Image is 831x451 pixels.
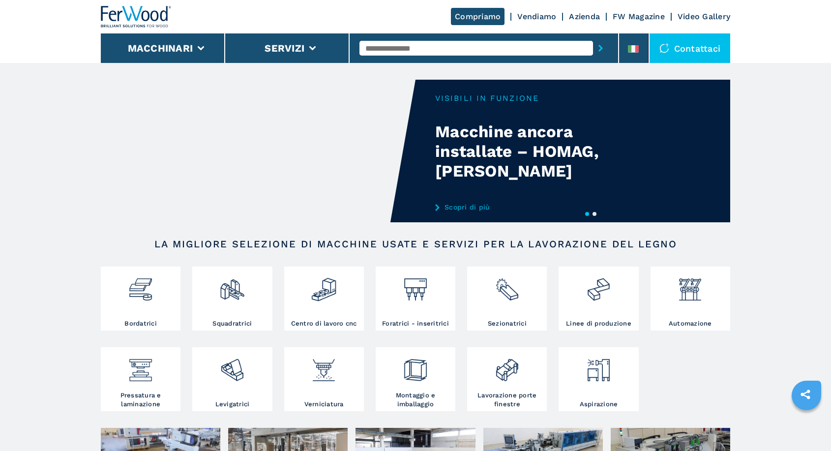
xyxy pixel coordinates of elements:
a: Foratrici - inseritrici [376,267,455,331]
img: Ferwood [101,6,172,28]
a: Lavorazione porte finestre [467,347,547,411]
h3: Montaggio e imballaggio [378,391,453,409]
a: FW Magazine [613,12,665,21]
button: 1 [585,212,589,216]
a: Centro di lavoro cnc [284,267,364,331]
h3: Levigatrici [215,400,250,409]
img: squadratrici_2.png [219,269,245,302]
a: Verniciatura [284,347,364,411]
button: submit-button [593,37,608,60]
h3: Foratrici - inseritrici [382,319,449,328]
h3: Squadratrici [212,319,252,328]
h3: Centro di lavoro cnc [291,319,357,328]
img: levigatrici_2.png [219,350,245,383]
a: Linee di produzione [559,267,638,331]
h3: Automazione [669,319,712,328]
button: Servizi [265,42,304,54]
a: sharethis [793,382,818,407]
button: 2 [593,212,596,216]
a: Levigatrici [192,347,272,411]
a: Video Gallery [678,12,730,21]
a: Montaggio e imballaggio [376,347,455,411]
img: montaggio_imballaggio_2.png [402,350,428,383]
img: foratrici_inseritrici_2.png [402,269,428,302]
a: Squadratrici [192,267,272,331]
h3: Lavorazione porte finestre [470,391,544,409]
a: Pressatura e laminazione [101,347,180,411]
a: Azienda [569,12,600,21]
img: aspirazione_1.png [586,350,612,383]
img: centro_di_lavoro_cnc_2.png [311,269,337,302]
img: lavorazione_porte_finestre_2.png [494,350,520,383]
a: Scopri di più [435,203,628,211]
h3: Verniciatura [304,400,344,409]
h3: Bordatrici [124,319,157,328]
a: Automazione [651,267,730,331]
h3: Pressatura e laminazione [103,391,178,409]
a: Sezionatrici [467,267,547,331]
a: Vendiamo [517,12,556,21]
img: sezionatrici_2.png [494,269,520,302]
div: Contattaci [650,33,731,63]
h3: Linee di produzione [566,319,631,328]
video: Your browser does not support the video tag. [101,80,415,222]
h2: LA MIGLIORE SELEZIONE DI MACCHINE USATE E SERVIZI PER LA LAVORAZIONE DEL LEGNO [132,238,699,250]
a: Aspirazione [559,347,638,411]
img: Contattaci [659,43,669,53]
h3: Aspirazione [580,400,618,409]
img: linee_di_produzione_2.png [586,269,612,302]
img: automazione.png [677,269,703,302]
a: Compriamo [451,8,505,25]
button: Macchinari [128,42,193,54]
a: Bordatrici [101,267,180,331]
h3: Sezionatrici [488,319,527,328]
img: bordatrici_1.png [127,269,153,302]
img: verniciatura_1.png [311,350,337,383]
img: pressa-strettoia.png [127,350,153,383]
